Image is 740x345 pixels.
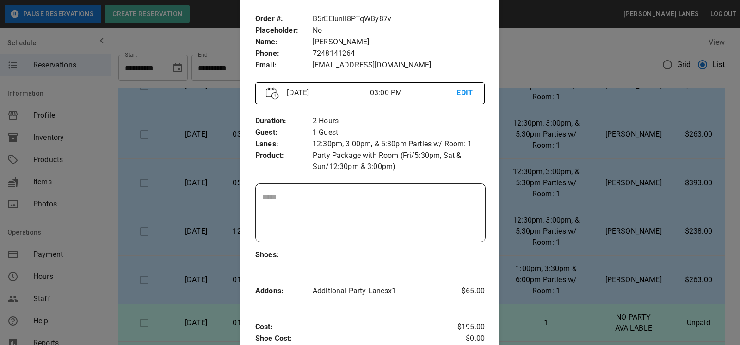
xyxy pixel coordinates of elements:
p: Lanes : [255,139,313,150]
p: No [313,25,485,36]
p: $195.00 [446,321,485,333]
p: [PERSON_NAME] [313,36,485,48]
p: Email : [255,60,313,71]
p: EDIT [456,87,474,99]
p: Product : [255,150,313,162]
p: Duration : [255,115,313,127]
p: [DATE] [283,87,370,98]
p: [EMAIL_ADDRESS][DOMAIN_NAME] [313,60,485,71]
p: Party Package with Room (Fri/5:30pm, Sat & Sun/12:30pm & 3:00pm) [313,150,485,172]
p: Order # : [255,13,313,25]
p: Guest : [255,127,313,139]
p: Shoe Cost : [255,333,446,345]
p: $65.00 [446,285,485,297]
p: 12:30pm, 3:00pm, & 5:30pm Parties w/ Room: 1 [313,139,485,150]
p: 1 Guest [313,127,485,139]
p: Name : [255,36,313,48]
p: Addons : [255,285,313,297]
p: 03:00 PM [370,87,457,98]
p: $0.00 [446,333,485,345]
img: Vector [266,87,279,100]
p: B5rEEIunli8PTqWBy87v [313,13,485,25]
p: 2 Hours [313,115,485,127]
p: Additional Party Lanes x 1 [313,285,446,297]
p: Placeholder : [255,25,313,36]
p: Shoes : [255,249,313,261]
p: 7248141264 [313,48,485,60]
p: Phone : [255,48,313,60]
p: Cost : [255,321,446,333]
